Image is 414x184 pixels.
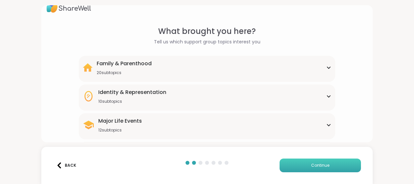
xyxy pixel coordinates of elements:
[154,38,260,45] span: Tell us which support group topics interest you
[98,88,166,96] div: Identity & Representation
[97,70,152,75] div: 20 subtopics
[280,159,361,172] button: Continue
[56,162,76,168] div: Back
[53,159,79,172] button: Back
[98,117,142,125] div: Major Life Events
[97,60,152,68] div: Family & Parenthood
[98,128,142,133] div: 12 subtopics
[158,25,256,37] span: What brought you here?
[311,162,329,168] span: Continue
[98,99,166,104] div: 10 subtopics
